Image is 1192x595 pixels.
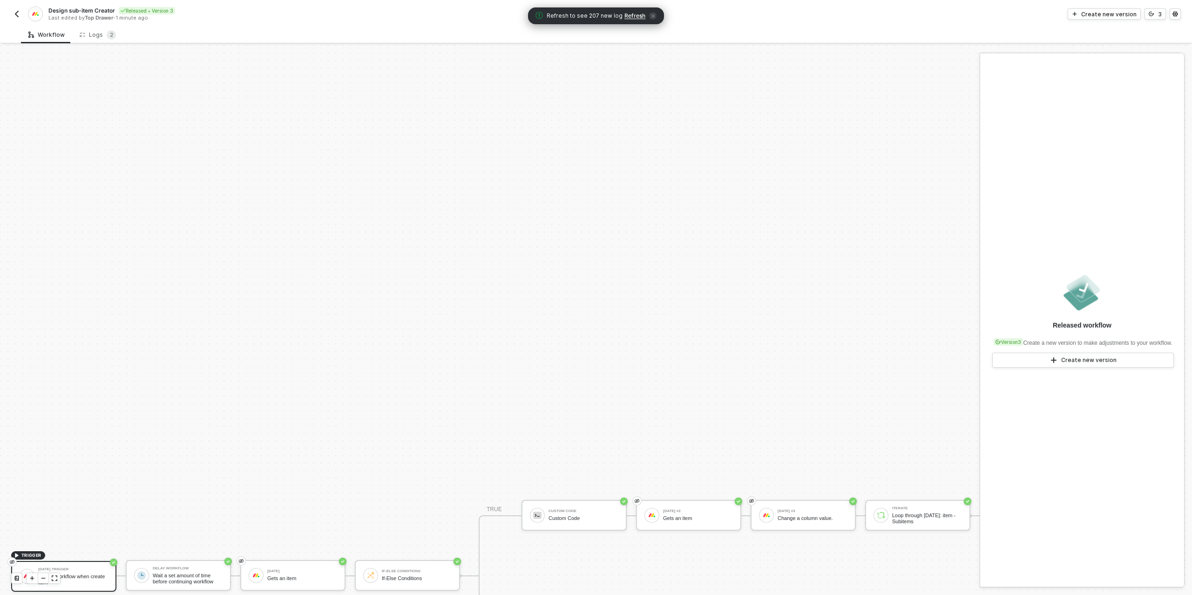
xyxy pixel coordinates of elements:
div: Create new version [1061,356,1117,364]
div: Last edited by - 1 minute ago [48,14,595,21]
span: icon-versioning [996,339,1001,345]
span: Top Drawer [85,14,113,21]
div: Custom Code [549,509,618,513]
span: eye-invisible [749,497,754,505]
div: TRUE [487,505,502,514]
span: icon-play [1050,356,1057,364]
div: Change a column value. [778,515,847,521]
span: icon-play [14,553,20,558]
div: [DATE] Trigger [38,568,108,571]
span: icon-versioning [1149,11,1154,17]
span: icon-success-page [110,559,117,566]
span: icon-success-page [224,558,232,565]
div: [DATE] [267,569,337,573]
span: icon-exclamation [535,12,543,19]
span: icon-expand [52,575,57,581]
div: Released workflow [1053,321,1111,330]
img: icon [23,572,31,581]
img: icon [252,571,260,580]
div: Iterate [892,506,962,510]
img: icon [137,571,146,580]
div: [DATE] #3 [778,509,847,513]
div: Released • Version 3 [119,7,175,14]
span: eye-invisible [9,558,15,566]
span: eye-invisible [634,497,640,505]
div: [DATE] #2 [663,509,733,513]
img: integration-icon [31,10,39,18]
span: Design sub-item Creator [48,7,115,14]
div: Create new version [1081,10,1137,18]
img: released.png [1062,272,1103,313]
span: TRIGGER [21,552,41,559]
img: icon [648,511,656,520]
span: icon-success-page [339,558,346,565]
img: icon [877,511,885,520]
span: 2 [110,31,113,38]
div: Logs [80,30,116,40]
div: Version 3 [994,338,1023,346]
span: icon-success-page [454,558,461,565]
span: icon-close [649,12,657,20]
img: icon [366,571,375,580]
span: icon-success-page [620,498,628,505]
div: If-Else Conditions [382,575,452,581]
span: icon-settings [1172,11,1178,17]
div: Trigger workflow when create item [38,574,108,585]
sup: 2 [107,30,116,40]
div: Workflow [28,31,65,39]
div: Custom Code [549,515,618,521]
div: If-Else Conditions [382,569,452,573]
div: 3 [1158,10,1162,18]
button: back [11,8,22,20]
img: icon [762,511,771,520]
span: icon-success-page [964,498,971,505]
div: Gets an item [267,575,337,581]
div: Create a new version to make adjustments to your workflow. [992,334,1172,347]
button: Create new version [1068,8,1141,20]
img: back [13,10,20,18]
img: icon [533,511,542,520]
span: Refresh to see 207 new log [547,12,623,21]
span: icon-play [29,575,35,581]
div: Loop through [DATE]: item - Subitems [892,513,962,524]
div: Delay Workflow [153,567,223,570]
span: eye-invisible [238,557,244,565]
span: icon-success-page [735,498,742,505]
span: icon-play [1072,11,1077,17]
span: icon-minus [41,575,46,581]
div: Gets an item [663,515,733,521]
span: Refresh [624,12,645,20]
span: icon-success-page [849,498,857,505]
button: Create new version [992,353,1174,368]
button: 3 [1145,8,1166,20]
div: Wait a set amount of time before continuing workflow [153,573,223,584]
